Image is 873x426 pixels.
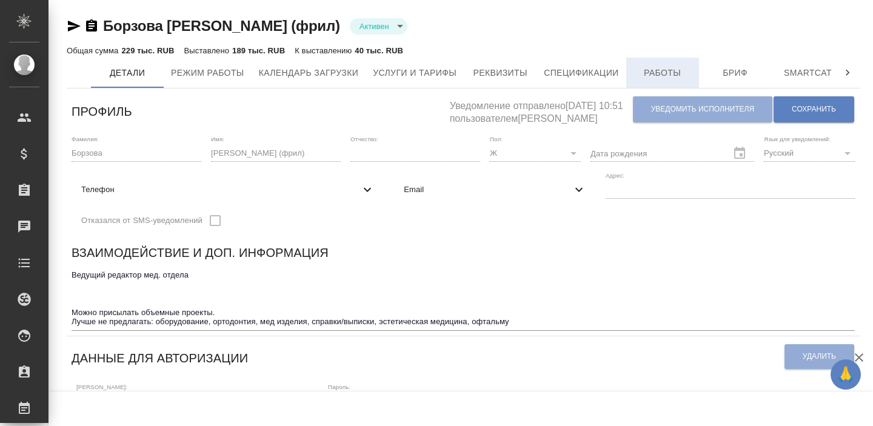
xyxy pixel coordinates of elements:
div: Телефон [72,176,384,203]
span: Отказался от SMS-уведомлений [81,215,202,227]
p: 229 тыс. RUB [121,46,174,55]
span: 🙏 [835,362,856,387]
p: 40 тыс. RUB [355,46,403,55]
div: Русский [764,145,855,162]
label: [PERSON_NAME]: [76,384,127,390]
span: Спецификации [544,65,618,81]
p: К выставлению [295,46,355,55]
button: Сохранить [774,96,854,122]
label: Фамилия: [72,136,99,142]
span: Email [404,184,571,196]
p: Общая сумма [67,46,121,55]
h6: Данные для авторизации [72,348,248,368]
label: Адрес: [606,173,624,179]
a: Борзова [PERSON_NAME] (фрил) [103,18,340,34]
p: 189 тыс. RUB [232,46,285,55]
h5: Уведомление отправлено [DATE] 10:51 пользователем [PERSON_NAME] [450,93,632,125]
label: Отчество: [350,136,378,142]
span: Услуги и тарифы [373,65,457,81]
button: Скопировать ссылку [84,19,99,33]
div: Ж [490,145,581,162]
p: Выставлено [184,46,233,55]
span: Телефон [81,184,360,196]
div: Email [394,176,595,203]
label: Пол: [490,136,503,142]
button: Скопировать ссылку для ЯМессенджера [67,19,81,33]
div: Активен [350,18,407,35]
span: Бриф [706,65,764,81]
label: Имя: [211,136,224,142]
label: Язык для уведомлений: [764,136,831,142]
span: Календарь загрузки [259,65,359,81]
button: Активен [356,21,393,32]
span: Реквизиты [471,65,529,81]
span: Режим работы [171,65,244,81]
textarea: Ведущий редактор мед. отдела Можно присылать объемные проекты. Лучше не предлагать: оборудование,... [72,270,855,327]
h6: Взаимодействие и доп. информация [72,243,329,262]
h6: Профиль [72,102,132,121]
span: Smartcat [779,65,837,81]
button: 🙏 [831,359,861,390]
span: Детали [98,65,156,81]
label: Пароль: [328,384,350,390]
span: Работы [634,65,692,81]
span: Сохранить [792,104,836,115]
